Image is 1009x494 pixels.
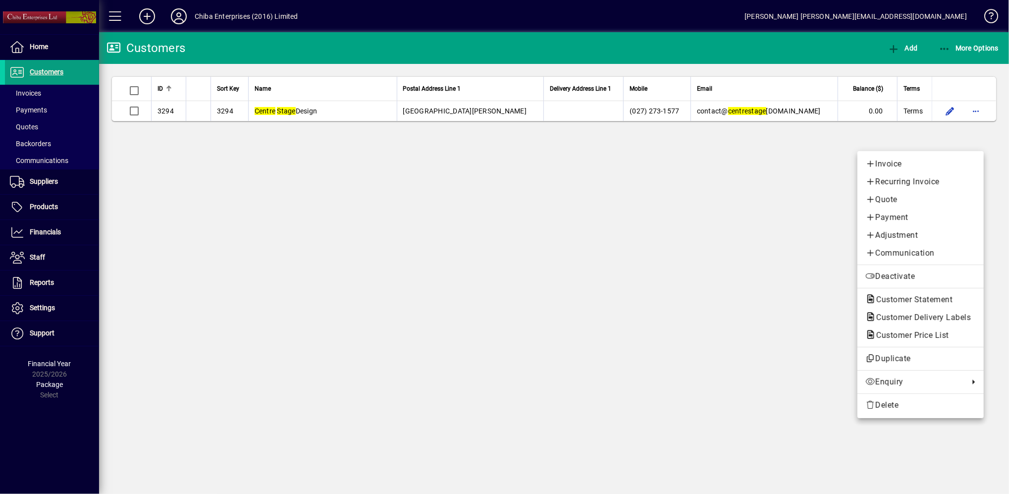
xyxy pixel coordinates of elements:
span: Invoice [865,158,976,170]
span: Customer Price List [865,330,954,340]
span: Quote [865,194,976,206]
button: Deactivate customer [857,268,984,285]
span: Duplicate [865,353,976,365]
span: Recurring Invoice [865,176,976,188]
span: Communication [865,247,976,259]
span: Deactivate [865,271,976,282]
span: Payment [865,212,976,223]
span: Customer Statement [865,295,957,304]
span: Enquiry [865,376,964,388]
span: Customer Delivery Labels [865,313,976,322]
span: Delete [865,399,976,411]
span: Adjustment [865,229,976,241]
